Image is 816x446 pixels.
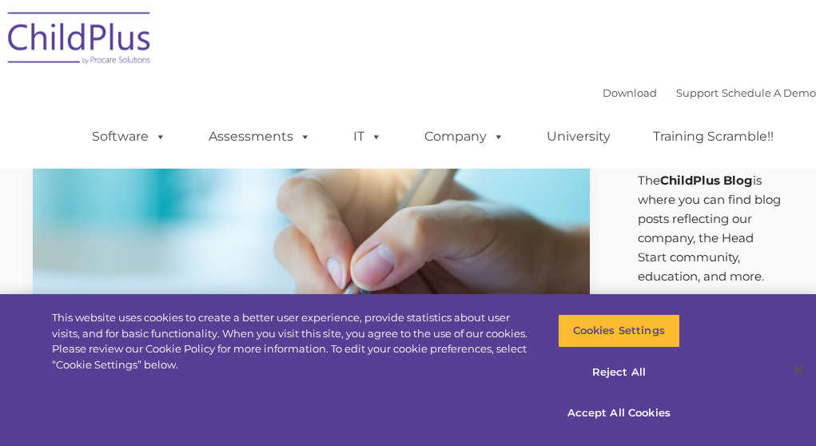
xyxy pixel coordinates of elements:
button: Close [781,352,816,388]
a: Training Scramble!! [637,121,790,153]
button: Reject All [558,356,680,389]
a: Schedule A Demo [722,86,816,99]
button: Accept All Cookies [558,396,680,430]
strong: ChildPlus Blog [660,173,753,188]
a: Download [603,86,657,99]
a: Assessments [193,121,327,153]
img: Efficiency Boost: ChildPlus Online's Enhanced Family Pre-Application Process - Streamlining Appli... [33,112,591,425]
a: Company [408,121,520,153]
font: | [603,86,816,99]
a: Software [76,121,182,153]
p: The is where you can find blog posts reflecting our company, the Head Start community, education,... [638,171,784,286]
a: Support [676,86,718,99]
a: IT [337,121,398,153]
button: Cookies Settings [558,314,680,348]
a: University [531,121,627,153]
div: This website uses cookies to create a better user experience, provide statistics about user visit... [52,310,533,372]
